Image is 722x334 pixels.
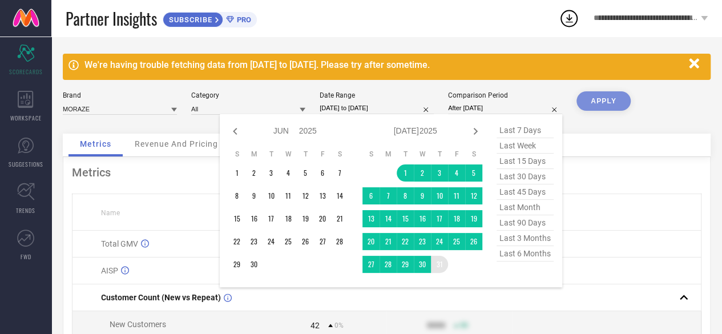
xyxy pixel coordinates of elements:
[397,150,414,159] th: Tuesday
[431,150,448,159] th: Thursday
[431,233,448,250] td: Thu Jul 24 2025
[234,15,251,24] span: PRO
[448,91,562,99] div: Comparison Period
[228,164,245,182] td: Sun Jun 01 2025
[163,9,257,27] a: SUBSCRIBEPRO
[380,233,397,250] td: Mon Jul 21 2025
[10,114,42,122] span: WORKSPACE
[101,209,120,217] span: Name
[135,139,218,148] span: Revenue And Pricing
[465,187,482,204] td: Sat Jul 12 2025
[66,7,157,30] span: Partner Insights
[331,164,348,182] td: Sat Jun 07 2025
[469,124,482,138] div: Next month
[497,123,554,138] span: last 7 days
[228,150,245,159] th: Sunday
[465,233,482,250] td: Sat Jul 26 2025
[427,321,445,330] div: 9999
[297,233,314,250] td: Thu Jun 26 2025
[414,256,431,273] td: Wed Jul 30 2025
[16,206,35,215] span: TRENDS
[280,164,297,182] td: Wed Jun 04 2025
[448,233,465,250] td: Fri Jul 25 2025
[245,210,263,227] td: Mon Jun 16 2025
[448,164,465,182] td: Fri Jul 04 2025
[397,233,414,250] td: Tue Jul 22 2025
[228,233,245,250] td: Sun Jun 22 2025
[163,15,215,24] span: SUBSCRIBE
[245,187,263,204] td: Mon Jun 09 2025
[314,233,331,250] td: Fri Jun 27 2025
[297,150,314,159] th: Thursday
[331,187,348,204] td: Sat Jun 14 2025
[72,166,701,179] div: Metrics
[414,210,431,227] td: Wed Jul 16 2025
[362,256,380,273] td: Sun Jul 27 2025
[21,252,31,261] span: FWD
[280,210,297,227] td: Wed Jun 18 2025
[362,210,380,227] td: Sun Jul 13 2025
[263,187,280,204] td: Tue Jun 10 2025
[263,150,280,159] th: Tuesday
[497,169,554,184] span: last 30 days
[331,210,348,227] td: Sat Jun 21 2025
[448,102,562,114] input: Select comparison period
[84,59,683,70] div: We're having trouble fetching data from [DATE] to [DATE]. Please try after sometime.
[380,150,397,159] th: Monday
[191,91,305,99] div: Category
[263,210,280,227] td: Tue Jun 17 2025
[297,164,314,182] td: Thu Jun 05 2025
[101,293,221,302] span: Customer Count (New vs Repeat)
[314,150,331,159] th: Friday
[228,124,242,138] div: Previous month
[497,246,554,261] span: last 6 months
[263,164,280,182] td: Tue Jun 03 2025
[431,256,448,273] td: Thu Jul 31 2025
[245,150,263,159] th: Monday
[397,164,414,182] td: Tue Jul 01 2025
[465,210,482,227] td: Sat Jul 19 2025
[448,150,465,159] th: Friday
[414,164,431,182] td: Wed Jul 02 2025
[465,150,482,159] th: Saturday
[362,150,380,159] th: Sunday
[101,239,138,248] span: Total GMV
[414,233,431,250] td: Wed Jul 23 2025
[228,187,245,204] td: Sun Jun 08 2025
[331,233,348,250] td: Sat Jun 28 2025
[497,138,554,154] span: last week
[497,200,554,215] span: last month
[497,154,554,169] span: last 15 days
[414,187,431,204] td: Wed Jul 09 2025
[314,164,331,182] td: Fri Jun 06 2025
[397,210,414,227] td: Tue Jul 15 2025
[331,150,348,159] th: Saturday
[362,233,380,250] td: Sun Jul 20 2025
[334,321,344,329] span: 0%
[314,187,331,204] td: Fri Jun 13 2025
[110,320,166,329] span: New Customers
[460,321,468,329] span: 50
[431,164,448,182] td: Thu Jul 03 2025
[497,231,554,246] span: last 3 months
[297,187,314,204] td: Thu Jun 12 2025
[320,91,434,99] div: Date Range
[397,187,414,204] td: Tue Jul 08 2025
[314,210,331,227] td: Fri Jun 20 2025
[280,150,297,159] th: Wednesday
[431,187,448,204] td: Thu Jul 10 2025
[9,67,43,76] span: SCORECARDS
[228,210,245,227] td: Sun Jun 15 2025
[280,187,297,204] td: Wed Jun 11 2025
[80,139,111,148] span: Metrics
[245,256,263,273] td: Mon Jun 30 2025
[228,256,245,273] td: Sun Jun 29 2025
[101,266,118,275] span: AISP
[465,164,482,182] td: Sat Jul 05 2025
[263,233,280,250] td: Tue Jun 24 2025
[431,210,448,227] td: Thu Jul 17 2025
[362,187,380,204] td: Sun Jul 06 2025
[63,91,177,99] div: Brand
[320,102,434,114] input: Select date range
[280,233,297,250] td: Wed Jun 25 2025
